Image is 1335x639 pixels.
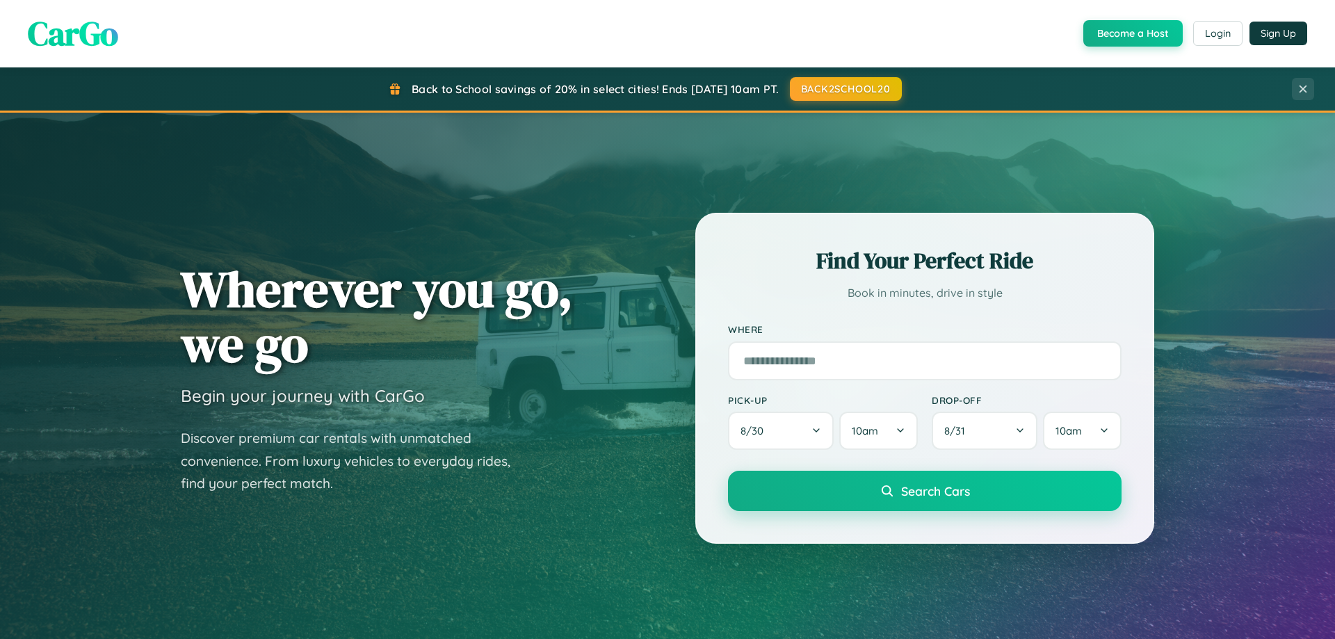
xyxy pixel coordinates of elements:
span: 10am [852,424,878,437]
button: Login [1193,21,1243,46]
span: CarGo [28,10,118,56]
span: Back to School savings of 20% in select cities! Ends [DATE] 10am PT. [412,82,779,96]
h3: Begin your journey with CarGo [181,385,425,406]
button: Search Cars [728,471,1122,511]
button: Sign Up [1249,22,1307,45]
button: Become a Host [1083,20,1183,47]
span: 8 / 30 [741,424,770,437]
button: BACK2SCHOOL20 [790,77,902,101]
span: 8 / 31 [944,424,972,437]
button: 8/30 [728,412,834,450]
span: Search Cars [901,483,970,499]
label: Drop-off [932,394,1122,406]
button: 10am [839,412,918,450]
label: Where [728,324,1122,336]
p: Book in minutes, drive in style [728,283,1122,303]
button: 10am [1043,412,1122,450]
label: Pick-up [728,394,918,406]
h1: Wherever you go, we go [181,261,573,371]
p: Discover premium car rentals with unmatched convenience. From luxury vehicles to everyday rides, ... [181,427,528,495]
span: 10am [1055,424,1082,437]
h2: Find Your Perfect Ride [728,245,1122,276]
button: 8/31 [932,412,1037,450]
